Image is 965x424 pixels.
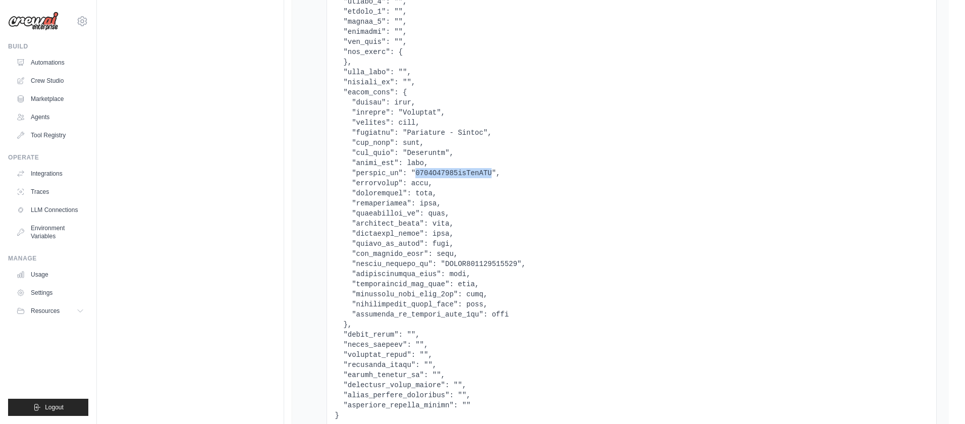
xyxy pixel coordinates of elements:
[12,202,88,218] a: LLM Connections
[8,153,88,162] div: Operate
[31,307,60,315] span: Resources
[12,73,88,89] a: Crew Studio
[8,254,88,262] div: Manage
[12,267,88,283] a: Usage
[12,285,88,301] a: Settings
[12,109,88,125] a: Agents
[12,55,88,71] a: Automations
[45,403,64,411] span: Logout
[12,303,88,319] button: Resources
[8,42,88,50] div: Build
[8,399,88,416] button: Logout
[12,127,88,143] a: Tool Registry
[8,12,59,31] img: Logo
[12,91,88,107] a: Marketplace
[12,166,88,182] a: Integrations
[12,184,88,200] a: Traces
[12,220,88,244] a: Environment Variables
[915,376,965,424] iframe: Chat Widget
